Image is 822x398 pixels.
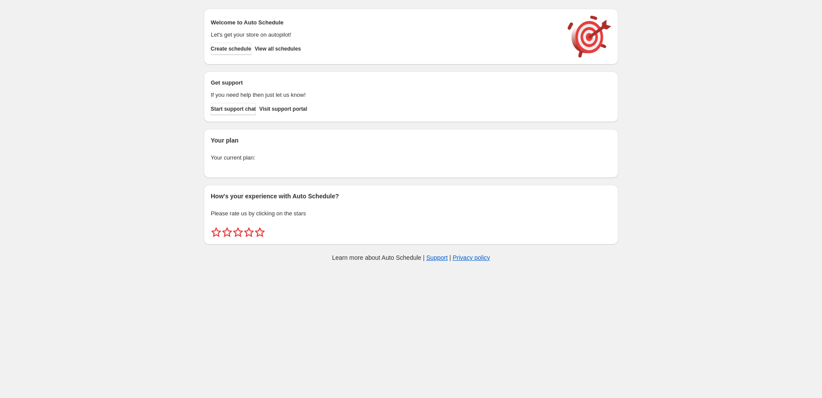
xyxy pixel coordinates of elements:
span: Visit support portal [259,105,307,112]
span: Start support chat [211,105,256,112]
span: Create schedule [211,45,251,52]
a: Support [426,254,448,261]
a: Start support chat [211,103,256,115]
p: Learn more about Auto Schedule | | [332,253,490,262]
button: View all schedules [255,43,301,55]
a: Privacy policy [453,254,490,261]
span: View all schedules [255,45,301,52]
h2: Get support [211,78,559,87]
h2: How's your experience with Auto Schedule? [211,192,611,201]
p: Please rate us by clicking on the stars [211,209,611,218]
a: Visit support portal [259,103,307,115]
p: Your current plan: [211,153,611,162]
p: If you need help then just let us know! [211,91,559,99]
p: Let's get your store on autopilot! [211,31,559,39]
button: Create schedule [211,43,251,55]
h2: Your plan [211,136,611,145]
h2: Welcome to Auto Schedule [211,18,559,27]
